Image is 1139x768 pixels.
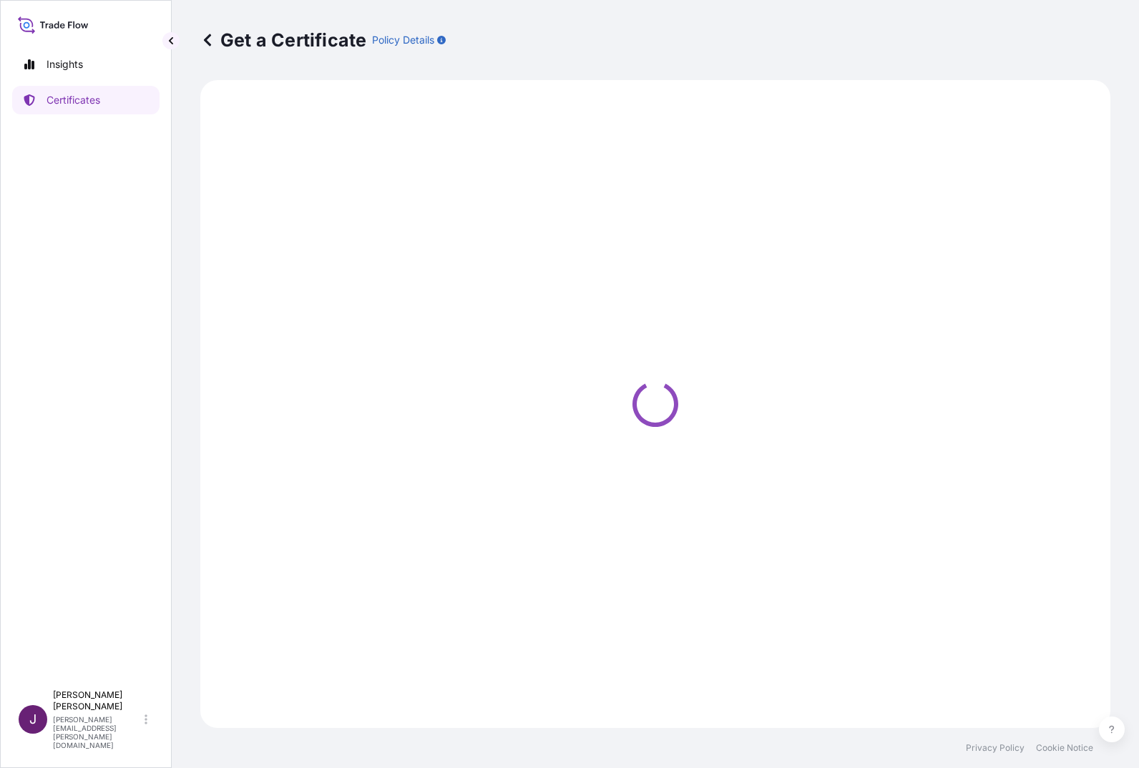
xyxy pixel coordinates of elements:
a: Privacy Policy [966,742,1025,754]
a: Cookie Notice [1036,742,1093,754]
p: Insights [47,57,83,72]
a: Certificates [12,86,160,114]
p: [PERSON_NAME] [PERSON_NAME] [53,689,142,712]
div: Loading [209,89,1102,719]
p: [PERSON_NAME][EMAIL_ADDRESS][PERSON_NAME][DOMAIN_NAME] [53,715,142,749]
p: Certificates [47,93,100,107]
span: J [29,712,36,727]
p: Policy Details [372,33,434,47]
p: Get a Certificate [200,29,366,51]
a: Insights [12,50,160,79]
